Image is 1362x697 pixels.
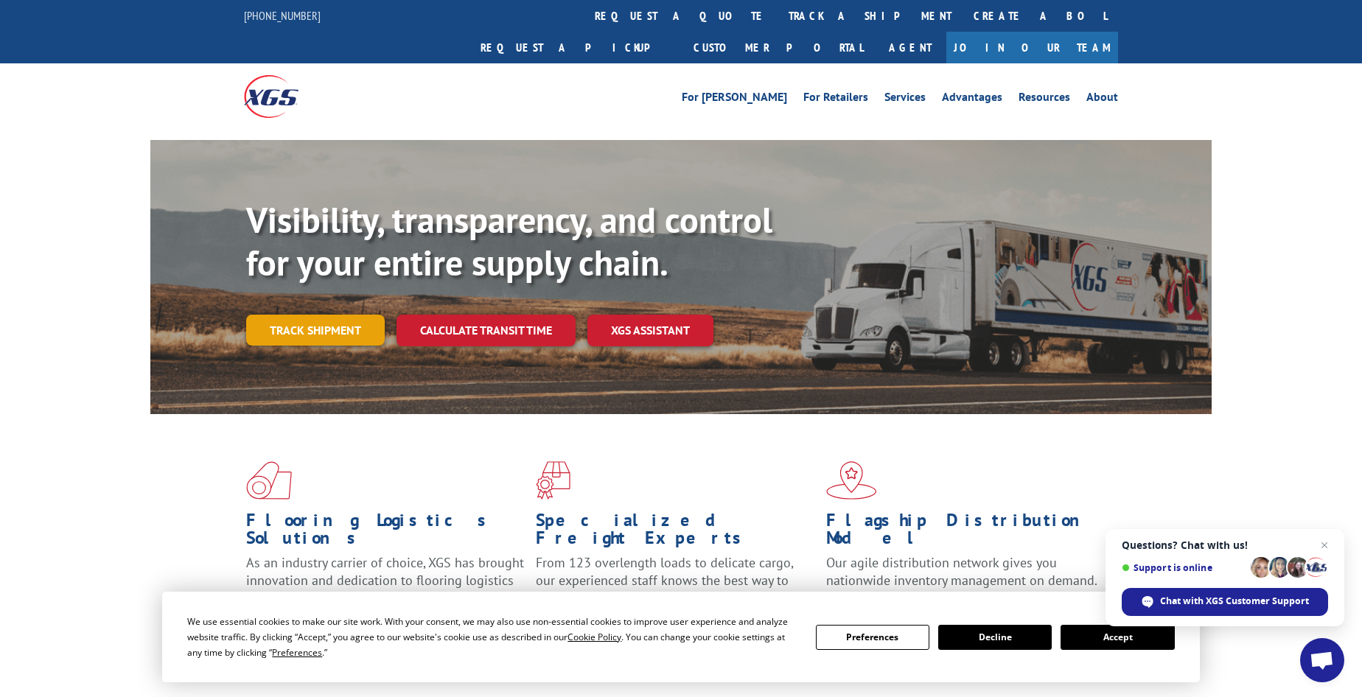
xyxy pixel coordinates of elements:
a: For [PERSON_NAME] [682,91,787,108]
button: Accept [1061,625,1174,650]
img: xgs-icon-focused-on-flooring-red [536,461,570,500]
a: Advantages [942,91,1002,108]
span: Questions? Chat with us! [1122,539,1328,551]
a: Customer Portal [682,32,874,63]
b: Visibility, transparency, and control for your entire supply chain. [246,197,772,285]
div: We use essential cookies to make our site work. With your consent, we may also use non-essential ... [187,614,797,660]
h1: Flagship Distribution Model [826,511,1105,554]
a: Services [884,91,926,108]
span: Chat with XGS Customer Support [1160,595,1309,608]
div: Chat with XGS Customer Support [1122,588,1328,616]
a: Track shipment [246,315,385,346]
a: For Retailers [803,91,868,108]
span: Our agile distribution network gives you nationwide inventory management on demand. [826,554,1097,589]
div: Open chat [1300,638,1344,682]
a: XGS ASSISTANT [587,315,713,346]
p: From 123 overlength loads to delicate cargo, our experienced staff knows the best way to move you... [536,554,814,620]
a: About [1086,91,1118,108]
a: Agent [874,32,946,63]
h1: Specialized Freight Experts [536,511,814,554]
span: Cookie Policy [567,631,621,643]
div: Cookie Consent Prompt [162,592,1200,682]
span: Close chat [1316,536,1333,554]
h1: Flooring Logistics Solutions [246,511,525,554]
a: Request a pickup [469,32,682,63]
a: [PHONE_NUMBER] [244,8,321,23]
button: Decline [938,625,1052,650]
img: xgs-icon-total-supply-chain-intelligence-red [246,461,292,500]
span: Support is online [1122,562,1246,573]
span: As an industry carrier of choice, XGS has brought innovation and dedication to flooring logistics... [246,554,524,606]
a: Join Our Team [946,32,1118,63]
img: xgs-icon-flagship-distribution-model-red [826,461,877,500]
span: Preferences [272,646,322,659]
a: Resources [1019,91,1070,108]
button: Preferences [816,625,929,650]
a: Calculate transit time [397,315,576,346]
